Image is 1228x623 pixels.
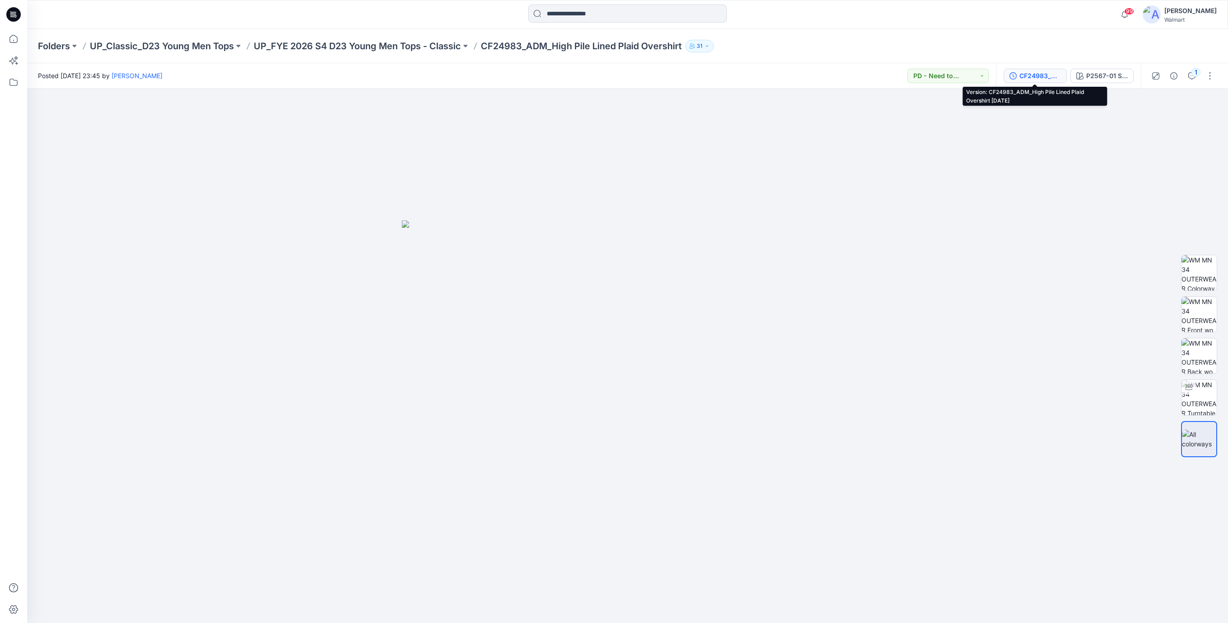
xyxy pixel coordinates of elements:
div: Walmart [1164,16,1217,23]
span: Posted [DATE] 23:45 by [38,71,163,80]
p: 31 [697,41,702,51]
img: WM MN 34 OUTERWEAR Colorway wo Avatar [1181,255,1217,290]
div: [PERSON_NAME] [1164,5,1217,16]
button: 1 [1185,69,1199,83]
img: avatar [1143,5,1161,23]
div: P2567-01 Shado Plaido / Whipped Cream [1086,71,1128,81]
div: CF24983_ADM_High Pile Lined Plaid Overshirt 28OCT24 [1019,71,1061,81]
a: UP_Classic_D23 Young Men Tops [90,40,234,52]
a: [PERSON_NAME] [112,72,163,80]
button: Details [1167,69,1181,83]
div: 1 [1191,68,1200,77]
span: 99 [1124,8,1134,15]
button: CF24983_ADM_High Pile Lined Plaid Overshirt [DATE] [1004,69,1067,83]
a: Folders [38,40,70,52]
img: All colorways [1182,430,1216,449]
p: CF24983_ADM_High Pile Lined Plaid Overshirt [481,40,682,52]
button: P2567-01 Shado Plaido / Whipped Cream [1070,69,1134,83]
img: WM MN 34 OUTERWEAR Front wo Avatar [1181,297,1217,332]
a: UP_FYE 2026 S4 D23 Young Men Tops - Classic [254,40,461,52]
button: 31 [685,40,714,52]
img: WM MN 34 OUTERWEAR Turntable with Avatar [1181,380,1217,415]
img: WM MN 34 OUTERWEAR Back wo Avatar [1181,338,1217,374]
